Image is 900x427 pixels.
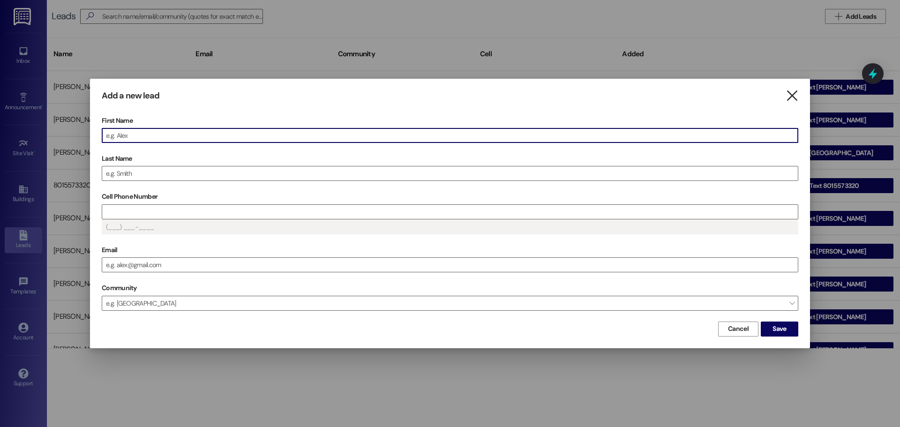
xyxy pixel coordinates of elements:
[102,90,159,101] h3: Add a new lead
[102,113,798,128] label: First Name
[102,281,137,295] label: Community
[102,243,798,257] label: Email
[786,91,798,101] i: 
[761,322,798,337] button: Save
[102,151,798,166] label: Last Name
[102,296,798,311] span: e.g. [GEOGRAPHIC_DATA]
[102,166,798,180] input: e.g. Smith
[718,322,758,337] button: Cancel
[728,324,749,334] span: Cancel
[102,189,798,204] label: Cell Phone Number
[102,128,798,142] input: e.g. Alex
[772,324,786,334] span: Save
[102,258,798,272] input: e.g. alex@gmail.com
